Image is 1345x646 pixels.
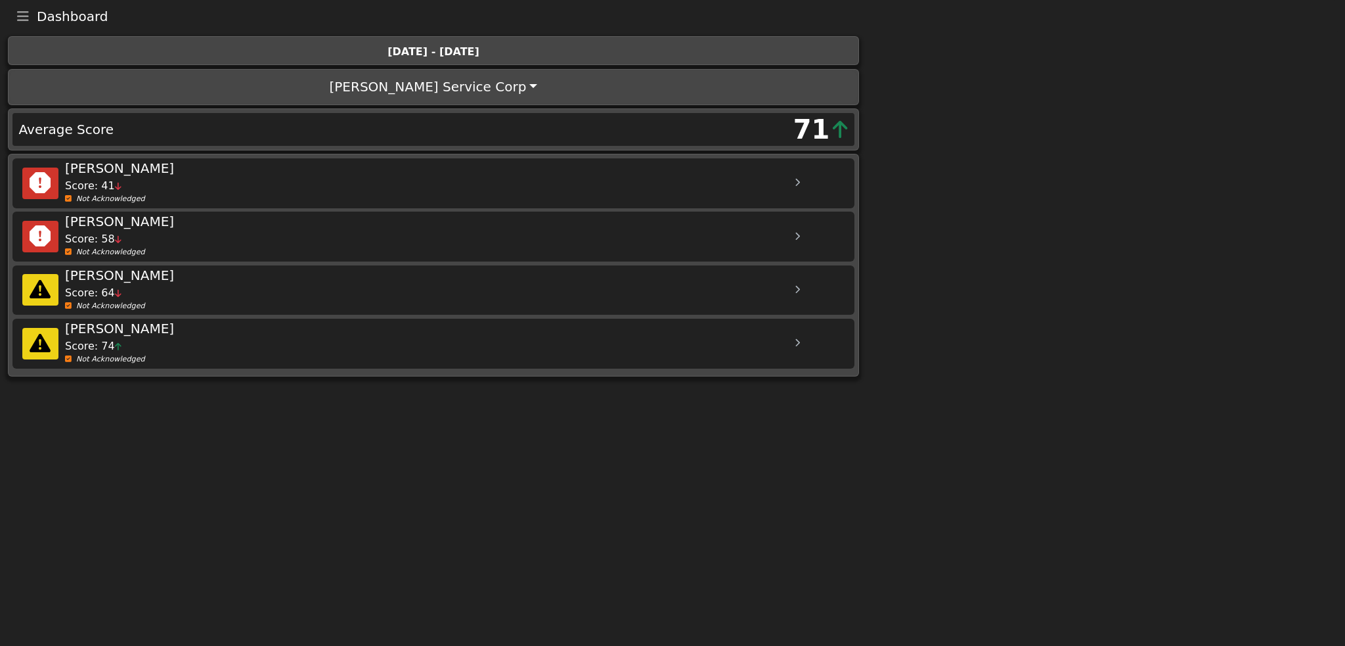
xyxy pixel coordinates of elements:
div: Score: 74 [65,338,845,354]
div: Not Acknowledged [65,354,845,365]
div: [PERSON_NAME] [65,319,845,338]
div: Score: 58 [65,231,845,247]
div: Not Acknowledged [65,194,845,205]
div: [PERSON_NAME] [65,265,845,285]
button: [PERSON_NAME] Service Corp [10,71,856,103]
div: [DATE] - [DATE] [16,44,851,60]
div: Score: 41 [65,178,845,194]
div: Not Acknowledged [65,247,845,258]
div: Score: 64 [65,285,845,301]
div: Not Acknowledged [65,301,845,312]
div: Average Score [14,114,434,145]
div: 71 [793,110,830,149]
button: Toggle navigation [9,7,37,26]
div: [PERSON_NAME] [65,212,845,231]
span: Dashboard [37,10,108,23]
div: [PERSON_NAME] [65,158,845,178]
